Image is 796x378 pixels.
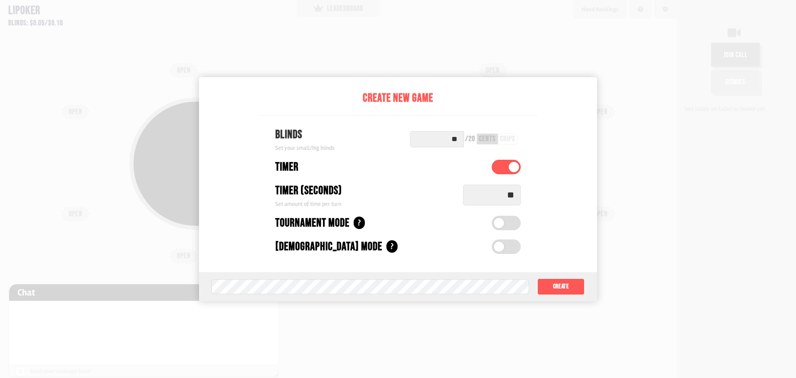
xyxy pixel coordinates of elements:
[500,135,515,143] div: chips
[275,182,342,200] div: Timer (seconds)
[275,159,298,176] div: Timer
[275,200,455,208] div: Set amount of time per turn
[465,135,475,143] div: / 20
[275,215,349,232] div: Tournament Mode
[259,90,537,107] div: Create New Game
[275,126,335,144] div: Blinds
[537,278,585,295] button: Create
[275,144,335,152] div: Set your small/big blinds
[386,240,398,253] div: ?
[479,135,496,143] div: cents
[275,238,382,256] div: [DEMOGRAPHIC_DATA] Mode
[354,217,365,229] div: ?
